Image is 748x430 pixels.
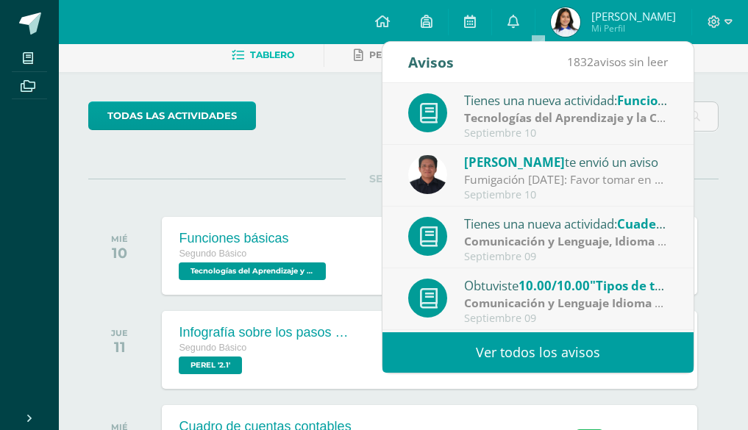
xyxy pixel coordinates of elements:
[179,325,355,340] div: Infografía sobre los pasos para una buena confesión
[464,110,669,126] div: | PROCEDIMENTAL
[408,155,447,194] img: eff8bfa388aef6dbf44d967f8e9a2edc.png
[464,312,669,325] div: Septiembre 09
[567,54,668,70] span: avisos sin leer
[464,233,718,249] strong: Comunicación y Lenguaje, Idioma Extranjero
[519,277,590,294] span: 10.00/10.00
[464,189,669,201] div: Septiembre 10
[232,43,294,67] a: Tablero
[464,110,730,126] strong: Tecnologías del Aprendizaje y la Comunicación
[408,42,454,82] div: Avisos
[617,215,677,232] span: Cuaderno
[464,171,669,188] div: Fumigación 10 de septiembre 2025: Favor tomar en consideración la información referida.
[617,92,727,109] span: Funciones básicas
[111,244,128,262] div: 10
[250,49,294,60] span: Tablero
[179,343,246,353] span: Segundo Básico
[111,234,128,244] div: MIÉ
[591,9,676,24] span: [PERSON_NAME]
[111,338,128,356] div: 11
[567,54,594,70] span: 1832
[111,328,128,338] div: JUE
[464,90,669,110] div: Tienes una nueva actividad:
[346,172,461,185] span: SEPTIEMBRE
[369,49,495,60] span: Pendientes de entrega
[464,152,669,171] div: te envió un aviso
[464,295,699,311] strong: Comunicación y Lenguaje Idioma Español
[464,214,669,233] div: Tienes una nueva actividad:
[464,127,669,140] div: Septiembre 10
[551,7,580,37] img: 9a6b047da37c34ba5f17e3e2be841e30.png
[464,154,565,171] span: [PERSON_NAME]
[179,262,326,280] span: Tecnologías del Aprendizaje y la Comunicación '2.1'
[591,22,676,35] span: Mi Perfil
[382,332,694,373] a: Ver todos los avisos
[179,248,246,259] span: Segundo Básico
[464,233,669,250] div: | PROCEDIMENTAL
[464,251,669,263] div: Septiembre 09
[464,276,669,295] div: Obtuviste en
[354,43,495,67] a: Pendientes de entrega
[179,231,330,246] div: Funciones básicas
[88,101,256,130] a: todas las Actividades
[179,356,242,374] span: PEREL '2.1'
[464,295,669,312] div: | PROCEDIMENTAL
[590,277,697,294] span: "Tipos de textos."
